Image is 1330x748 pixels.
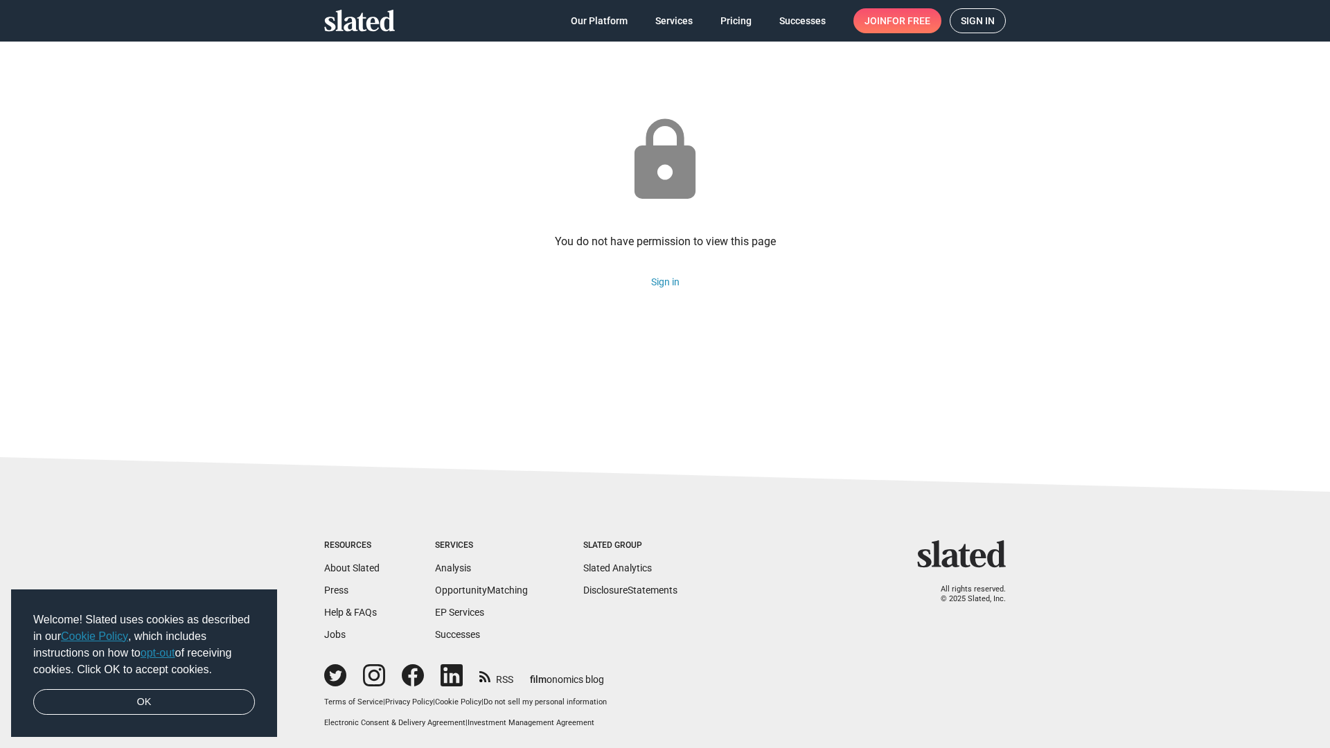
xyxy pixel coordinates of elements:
[324,562,380,573] a: About Slated
[950,8,1006,33] a: Sign in
[385,697,433,706] a: Privacy Policy
[468,718,594,727] a: Investment Management Agreement
[324,540,380,551] div: Resources
[141,647,175,659] a: opt-out
[619,115,711,206] mat-icon: lock
[33,689,255,715] a: dismiss cookie message
[383,697,385,706] span: |
[864,8,930,33] span: Join
[779,8,826,33] span: Successes
[709,8,763,33] a: Pricing
[465,718,468,727] span: |
[11,589,277,738] div: cookieconsent
[651,276,680,287] a: Sign in
[484,697,607,708] button: Do not sell my personal information
[926,585,1006,605] p: All rights reserved. © 2025 Slated, Inc.
[887,8,930,33] span: for free
[571,8,628,33] span: Our Platform
[720,8,752,33] span: Pricing
[435,697,481,706] a: Cookie Policy
[583,562,652,573] a: Slated Analytics
[961,9,995,33] span: Sign in
[435,540,528,551] div: Services
[433,697,435,706] span: |
[853,8,941,33] a: Joinfor free
[324,718,465,727] a: Electronic Consent & Delivery Agreement
[324,585,348,596] a: Press
[33,612,255,678] span: Welcome! Slated uses cookies as described in our , which includes instructions on how to of recei...
[435,607,484,618] a: EP Services
[324,629,346,640] a: Jobs
[61,630,128,642] a: Cookie Policy
[435,562,471,573] a: Analysis
[324,607,377,618] a: Help & FAQs
[583,540,677,551] div: Slated Group
[530,674,547,685] span: film
[655,8,693,33] span: Services
[768,8,837,33] a: Successes
[324,697,383,706] a: Terms of Service
[481,697,484,706] span: |
[555,234,776,249] div: You do not have permission to view this page
[644,8,704,33] a: Services
[479,665,513,686] a: RSS
[530,662,604,686] a: filmonomics blog
[583,585,677,596] a: DisclosureStatements
[560,8,639,33] a: Our Platform
[435,629,480,640] a: Successes
[435,585,528,596] a: OpportunityMatching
